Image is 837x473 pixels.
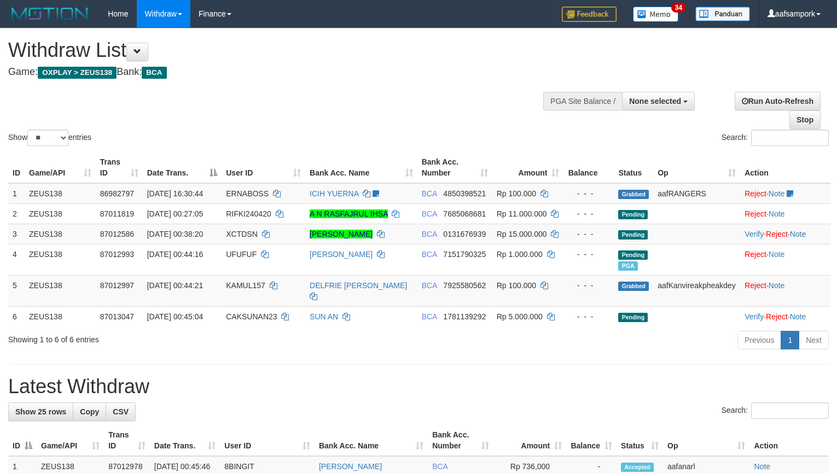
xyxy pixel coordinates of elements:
td: ZEUS138 [25,203,96,224]
a: 1 [781,331,799,349]
a: Reject [745,189,766,198]
span: Copy 4850398521 to clipboard [443,189,486,198]
th: Status [614,152,653,183]
td: · [740,244,830,275]
span: Pending [618,230,648,240]
h1: Latest Withdraw [8,376,829,398]
a: Note [769,209,785,218]
td: aafRANGERS [653,183,740,204]
span: Rp 11.000.000 [497,209,547,218]
span: 86982797 [100,189,134,198]
div: - - - [568,311,609,322]
th: User ID: activate to sort column ascending [222,152,305,183]
a: Show 25 rows [8,402,73,421]
td: · · [740,224,830,244]
td: ZEUS138 [25,306,96,326]
span: Rp 100.000 [497,189,536,198]
td: 4 [8,244,25,275]
div: - - - [568,249,609,260]
a: Reject [766,230,788,238]
input: Search: [751,130,829,146]
span: Copy 0131676939 to clipboard [443,230,486,238]
label: Search: [722,402,829,419]
th: Date Trans.: activate to sort column descending [143,152,222,183]
td: 1 [8,183,25,204]
td: ZEUS138 [25,244,96,275]
span: BCA [422,230,437,238]
label: Search: [722,130,829,146]
span: Copy [80,407,99,416]
span: Grabbed [618,282,649,291]
span: [DATE] 00:38:20 [147,230,203,238]
th: Amount: activate to sort column ascending [493,425,567,456]
span: [DATE] 00:44:21 [147,281,203,290]
span: OXPLAY > ZEUS138 [38,67,117,79]
td: ZEUS138 [25,275,96,306]
td: aafKanvireakpheakdey [653,275,740,306]
img: MOTION_logo.png [8,5,91,22]
h4: Game: Bank: [8,67,547,78]
th: User ID: activate to sort column ascending [220,425,315,456]
td: · [740,183,830,204]
span: CSV [113,407,129,416]
th: Game/API: activate to sort column ascending [25,152,96,183]
img: Feedback.jpg [562,7,617,22]
a: Stop [789,110,821,129]
th: Status: activate to sort column ascending [617,425,663,456]
span: 87011819 [100,209,134,218]
a: Note [769,189,785,198]
span: Pending [618,313,648,322]
th: Trans ID: activate to sort column ascending [104,425,150,456]
td: · [740,275,830,306]
span: XCTDSN [226,230,258,238]
span: BCA [432,462,447,471]
span: [DATE] 00:44:16 [147,250,203,259]
div: - - - [568,280,609,291]
label: Show entries [8,130,91,146]
h1: Withdraw List [8,39,547,61]
span: Pending [618,250,648,260]
th: Op: activate to sort column ascending [663,425,749,456]
div: Showing 1 to 6 of 6 entries [8,330,341,345]
input: Search: [751,402,829,419]
span: Copy 7925580562 to clipboard [443,281,486,290]
a: CSV [106,402,136,421]
th: Action [740,152,830,183]
span: Show 25 rows [15,407,66,416]
a: [PERSON_NAME] [319,462,382,471]
th: Amount: activate to sort column ascending [492,152,564,183]
span: BCA [422,312,437,321]
span: Grabbed [618,190,649,199]
span: 87012586 [100,230,134,238]
span: Rp 5.000.000 [497,312,543,321]
span: BCA [142,67,166,79]
span: ERNABOSS [226,189,269,198]
a: SUN AN [310,312,338,321]
td: 6 [8,306,25,326]
th: Bank Acc. Number: activate to sort column ascending [428,425,493,456]
span: None selected [629,97,681,106]
td: 5 [8,275,25,306]
span: Rp 100.000 [497,281,536,290]
th: Bank Acc. Name: activate to sort column ascending [305,152,417,183]
a: A N RASFAJRUL IHSA [310,209,388,218]
a: Note [769,250,785,259]
a: Next [799,331,829,349]
span: BCA [422,281,437,290]
th: Op: activate to sort column ascending [653,152,740,183]
th: Trans ID: activate to sort column ascending [96,152,143,183]
span: Rp 15.000.000 [497,230,547,238]
a: DELFRIE [PERSON_NAME] [310,281,407,290]
th: Date Trans.: activate to sort column ascending [150,425,220,456]
a: [PERSON_NAME] [310,230,373,238]
a: Verify [745,230,764,238]
div: - - - [568,229,609,240]
td: ZEUS138 [25,224,96,244]
span: Marked by aafanarl [618,261,637,271]
th: Game/API: activate to sort column ascending [37,425,104,456]
span: 34 [671,3,686,13]
th: Bank Acc. Number: activate to sort column ascending [417,152,492,183]
a: [PERSON_NAME] [310,250,373,259]
span: 87013047 [100,312,134,321]
img: Button%20Memo.svg [633,7,679,22]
